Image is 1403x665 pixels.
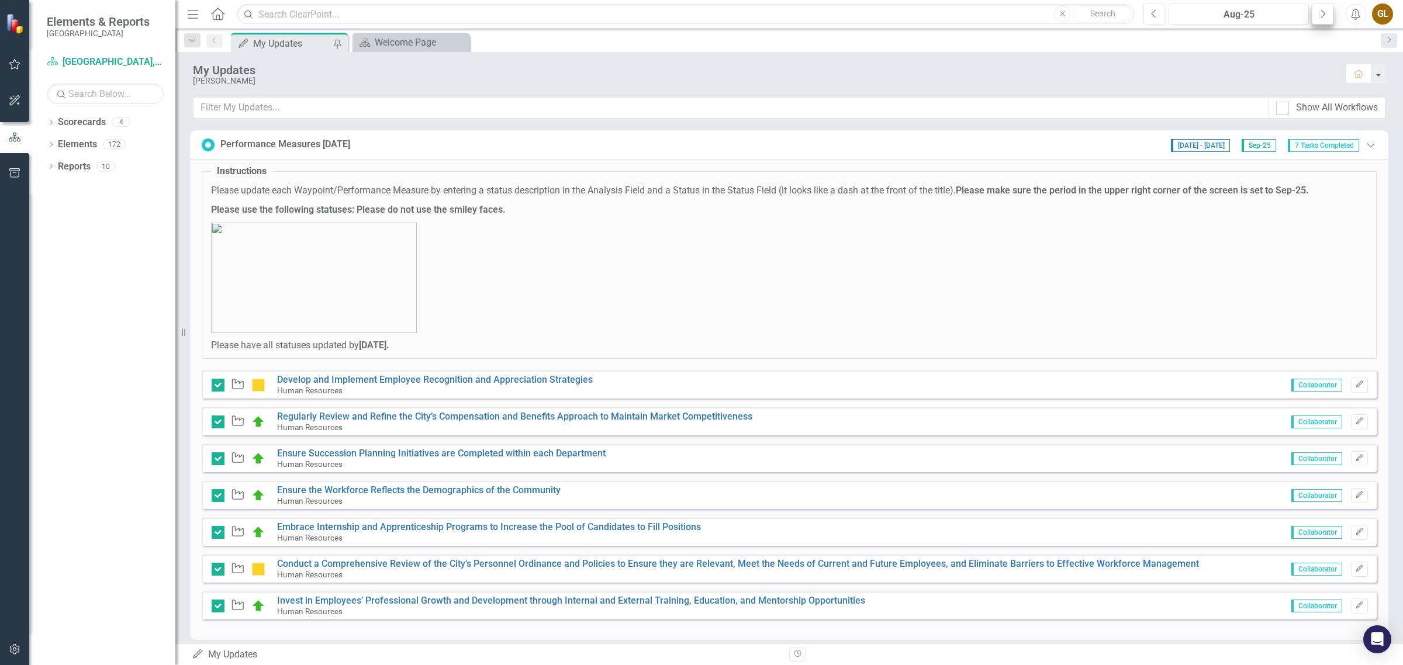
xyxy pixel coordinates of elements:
a: Scorecards [58,116,106,129]
span: Elements & Reports [47,15,150,29]
div: [PERSON_NAME] [193,77,1334,85]
a: Conduct a Comprehensive Review of the City’s Personnel Ordinance and Policies to Ensure they are ... [277,558,1199,569]
a: Invest in Employees’ Professional Growth and Development through Internal and External Training, ... [277,595,865,606]
strong: Please use the following statuses: Please do not use the smiley faces. [211,204,506,215]
a: Develop and Implement Employee Recognition and Appreciation Strategies [277,374,593,385]
button: Aug-25 [1169,4,1309,25]
div: My Updates [253,36,330,51]
img: ClearPoint Strategy [6,13,26,34]
a: Regularly Review and Refine the City’s Compensation and Benefits Approach to Maintain Market Comp... [277,411,752,422]
a: Welcome Page [355,35,466,50]
div: My Updates [192,648,780,661]
input: Search ClearPoint... [237,4,1135,25]
div: 4 [112,117,130,127]
small: [GEOGRAPHIC_DATA] [47,29,150,38]
span: Collaborator [1291,600,1342,612]
strong: [DATE]. [359,340,389,351]
img: In Progress or Needs Work [251,378,265,392]
button: Search [1073,6,1132,22]
input: Search Below... [47,84,164,104]
span: Collaborator [1291,563,1342,576]
span: Search [1090,9,1115,18]
input: Filter My Updates... [193,97,1269,119]
p: Please update each Waypoint/Performance Measure by entering a status description in the Analysis ... [211,184,1367,198]
img: On Schedule or Complete [251,452,265,466]
small: Human Resources [277,459,343,469]
button: GL [1372,4,1393,25]
img: mceclip0%20v16.png [211,223,417,333]
div: Show All Workflows [1296,101,1378,115]
small: Human Resources [277,496,343,505]
span: Collaborator [1291,489,1342,502]
small: Human Resources [277,386,343,395]
span: Collaborator [1291,415,1342,428]
a: Embrace Internship and Apprenticeship Programs to Increase the Pool of Candidates to Fill Positions [277,521,701,532]
div: Performance Measures [DATE] [220,138,350,151]
strong: Please make sure the period in the upper right corner of the screen is set to Sep-25. [956,185,1309,196]
img: On Schedule or Complete [251,599,265,613]
img: On Schedule or Complete [251,415,265,429]
a: Ensure the Workforce Reflects the Demographics of the Community [277,484,561,496]
a: Elements [58,138,97,151]
div: My Updates [193,64,1334,77]
img: In Progress or Needs Work [251,562,265,576]
span: Collaborator [1291,526,1342,539]
p: Please have all statuses updated by [211,339,1367,352]
div: 10 [96,161,115,171]
img: On Schedule or Complete [251,525,265,539]
div: Welcome Page [375,35,466,50]
div: 172 [103,140,126,150]
img: On Schedule or Complete [251,489,265,503]
span: [DATE] - [DATE] [1171,139,1230,152]
span: Sep-25 [1242,139,1276,152]
small: Human Resources [277,607,343,616]
span: Collaborator [1291,379,1342,392]
span: 7 Tasks Completed [1288,139,1359,152]
span: Collaborator [1291,452,1342,465]
small: Human Resources [277,570,343,579]
a: Reports [58,160,91,174]
div: Aug-25 [1173,8,1305,22]
div: Open Intercom Messenger [1363,625,1391,653]
a: [GEOGRAPHIC_DATA], [GEOGRAPHIC_DATA] Business Initiatives [47,56,164,69]
small: Human Resources [277,422,343,432]
a: Ensure Succession Planning Initiatives are Completed within each Department [277,448,606,459]
legend: Instructions [211,165,272,178]
small: Human Resources [277,533,343,542]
